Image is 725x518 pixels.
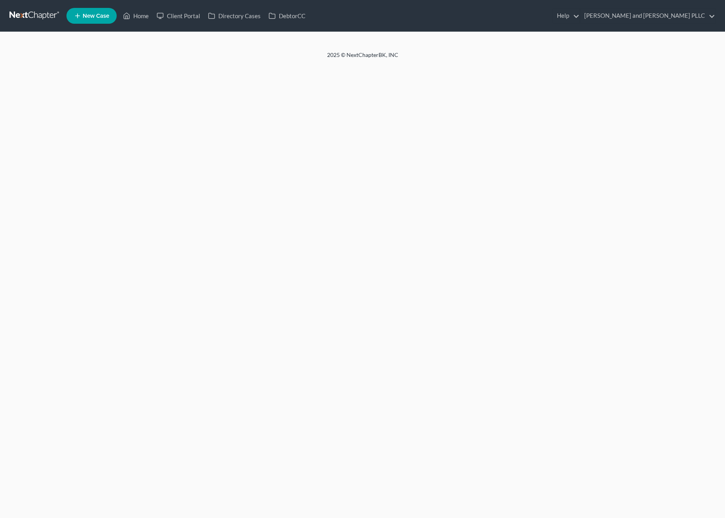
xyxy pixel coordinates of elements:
a: Home [119,9,153,23]
new-legal-case-button: New Case [66,8,117,24]
a: Directory Cases [204,9,265,23]
a: DebtorCC [265,9,309,23]
a: Client Portal [153,9,204,23]
a: Help [553,9,579,23]
a: [PERSON_NAME] and [PERSON_NAME] PLLC [580,9,715,23]
div: 2025 © NextChapterBK, INC [137,51,588,65]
